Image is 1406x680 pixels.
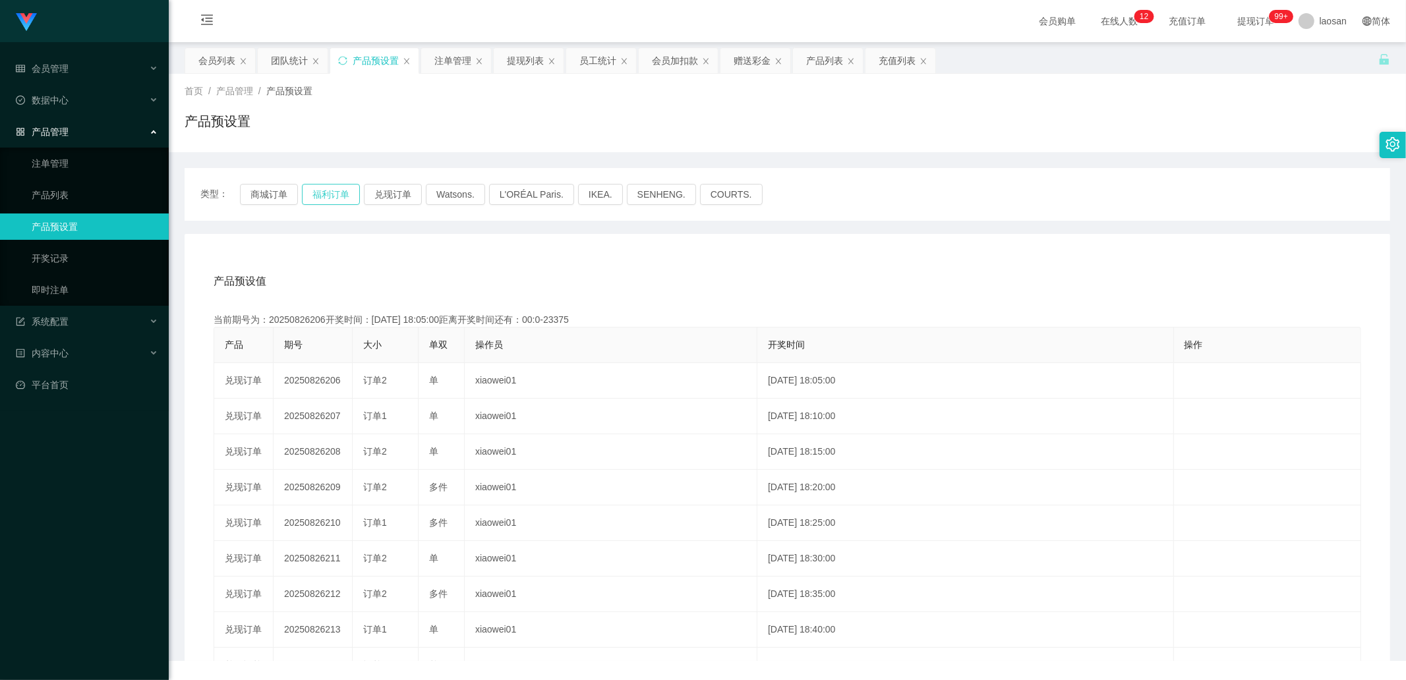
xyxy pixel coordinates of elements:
td: 兑现订单 [214,434,274,470]
span: 单 [429,553,438,563]
i: 图标: menu-fold [185,1,229,43]
td: xiaowei01 [465,470,757,505]
span: 订单1 [363,517,387,528]
i: 图标: sync [338,56,347,65]
button: 兑现订单 [364,184,422,205]
span: 产品管理 [216,86,253,96]
td: 20250826211 [274,541,353,577]
i: 图标: global [1362,16,1372,26]
span: 订单1 [363,411,387,421]
sup: 12 [1134,10,1154,23]
td: [DATE] 18:10:00 [757,399,1174,434]
td: 20250826206 [274,363,353,399]
span: 订单2 [363,553,387,563]
span: 单 [429,375,438,385]
span: 单 [429,446,438,457]
a: 注单管理 [32,150,158,177]
p: 2 [1144,10,1149,23]
i: 图标: close [239,57,247,65]
span: / [208,86,211,96]
td: 兑现订单 [214,399,274,434]
div: 当前期号为：20250826206开奖时间：[DATE] 18:05:00距离开奖时间还有：00:0-23375 [214,313,1361,327]
i: 图标: check-circle-o [16,96,25,105]
span: 数据中心 [16,95,69,105]
button: Watsons. [426,184,485,205]
span: 在线人数 [1094,16,1144,26]
i: 图标: close [403,57,411,65]
span: 单双 [429,339,448,350]
span: 单 [429,411,438,421]
td: [DATE] 18:25:00 [757,505,1174,541]
td: xiaowei01 [465,505,757,541]
i: 图标: close [475,57,483,65]
span: 类型： [200,184,240,205]
span: 充值订单 [1163,16,1213,26]
i: 图标: close [312,57,320,65]
div: 产品列表 [806,48,843,73]
a: 产品预设置 [32,213,158,240]
h1: 产品预设置 [185,111,250,131]
td: 20250826207 [274,399,353,434]
div: 会员列表 [198,48,235,73]
td: [DATE] 18:30:00 [757,541,1174,577]
td: xiaowei01 [465,612,757,648]
span: 多件 [429,588,448,599]
td: 20250826208 [274,434,353,470]
td: 20250826210 [274,505,353,541]
span: 产品预设置 [266,86,312,96]
td: 20250826213 [274,612,353,648]
td: [DATE] 18:40:00 [757,612,1174,648]
td: [DATE] 18:15:00 [757,434,1174,470]
span: 系统配置 [16,316,69,327]
i: 图标: close [702,57,710,65]
a: 图标: dashboard平台首页 [16,372,158,398]
td: 兑现订单 [214,612,274,648]
div: 2021 [179,631,1395,645]
a: 产品列表 [32,182,158,208]
span: 会员管理 [16,63,69,74]
span: 操作员 [475,339,503,350]
td: xiaowei01 [465,577,757,612]
td: 20250826212 [274,577,353,612]
span: / [258,86,261,96]
div: 注单管理 [434,48,471,73]
i: 图标: profile [16,349,25,358]
div: 会员加扣款 [652,48,698,73]
i: 图标: close [920,57,927,65]
i: 图标: setting [1386,137,1400,152]
span: 多件 [429,517,448,528]
td: 兑现订单 [214,577,274,612]
td: 兑现订单 [214,363,274,399]
span: 期号 [284,339,303,350]
td: 兑现订单 [214,541,274,577]
span: 订单2 [363,588,387,599]
span: 首页 [185,86,203,96]
span: 单 [429,624,438,635]
button: L'ORÉAL Paris. [489,184,574,205]
img: logo.9652507e.png [16,13,37,32]
span: 订单2 [363,446,387,457]
span: 提现订单 [1231,16,1281,26]
td: xiaowei01 [465,399,757,434]
sup: 975 [1270,10,1293,23]
td: [DATE] 18:05:00 [757,363,1174,399]
a: 开奖记录 [32,245,158,271]
span: 产品 [225,339,243,350]
i: 图标: close [548,57,556,65]
div: 产品预设置 [353,48,399,73]
span: 内容中心 [16,348,69,358]
span: 操作 [1185,339,1203,350]
i: 图标: table [16,64,25,73]
button: SENHENG. [627,184,696,205]
i: 图标: close [847,57,855,65]
i: 图标: close [620,57,628,65]
i: 图标: appstore-o [16,127,25,136]
div: 团队统计 [271,48,308,73]
span: 开奖时间 [768,339,805,350]
td: xiaowei01 [465,541,757,577]
span: 订单2 [363,660,387,670]
td: 20250826209 [274,470,353,505]
i: 图标: form [16,317,25,326]
td: [DATE] 18:20:00 [757,470,1174,505]
a: 即时注单 [32,277,158,303]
